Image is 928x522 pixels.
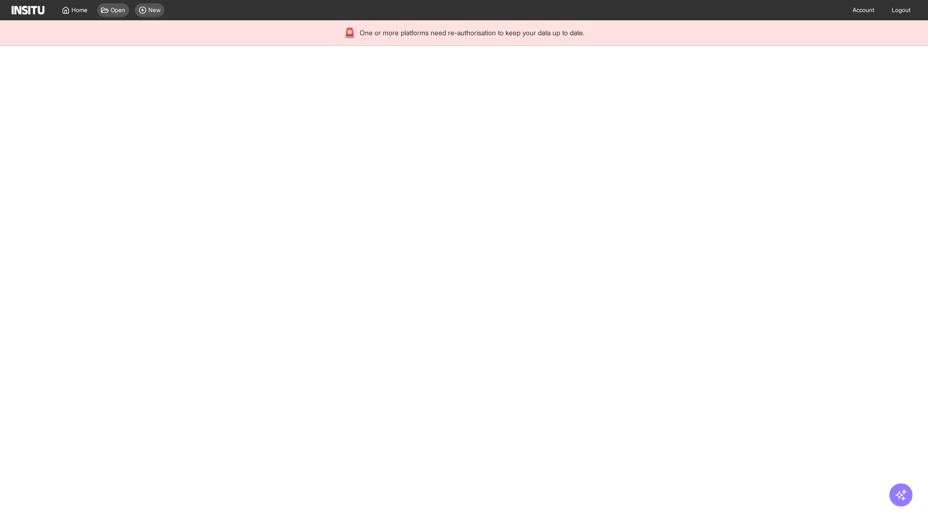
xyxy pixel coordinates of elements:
[148,6,160,14] span: New
[111,6,125,14] span: Open
[72,6,87,14] span: Home
[12,6,44,14] img: Logo
[360,28,584,38] span: One or more platforms need re-authorisation to keep your data up to date.
[344,26,356,40] div: 🚨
